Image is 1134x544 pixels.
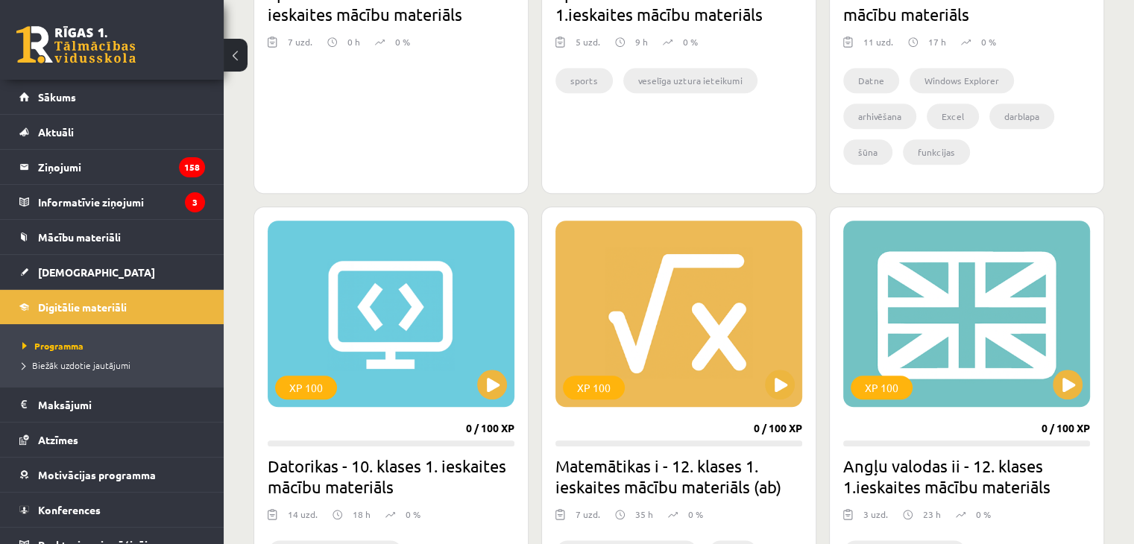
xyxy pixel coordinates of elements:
[843,104,916,129] li: arhivēšana
[288,507,318,530] div: 14 uzd.
[863,35,893,57] div: 11 uzd.
[19,185,205,219] a: Informatīvie ziņojumi3
[179,157,205,177] i: 158
[19,388,205,422] a: Maksājumi
[19,423,205,457] a: Atzīmes
[928,35,946,48] p: 17 h
[22,339,209,352] a: Programma
[623,68,757,93] li: veselīga uztura ieteikumi
[38,185,205,219] legend: Informatīvie ziņojumi
[19,115,205,149] a: Aktuāli
[38,265,155,279] span: [DEMOGRAPHIC_DATA]
[910,68,1014,93] li: Windows Explorer
[683,35,698,48] p: 0 %
[38,150,205,184] legend: Ziņojumi
[395,35,410,48] p: 0 %
[38,433,78,446] span: Atzīmes
[555,455,802,497] h2: Matemātikas i - 12. klases 1. ieskaites mācību materiāls (ab)
[576,507,600,530] div: 7 uzd.
[16,26,136,63] a: Rīgas 1. Tālmācības vidusskola
[863,507,888,530] div: 3 uzd.
[843,455,1090,497] h2: Angļu valodas ii - 12. klases 1.ieskaites mācību materiāls
[843,68,899,93] li: Datne
[903,139,970,165] li: funkcijas
[927,104,979,129] li: Excel
[185,192,205,212] i: 3
[22,359,130,371] span: Biežāk uzdotie jautājumi
[19,220,205,254] a: Mācību materiāli
[38,230,121,244] span: Mācību materiāli
[923,507,941,521] p: 23 h
[288,35,312,57] div: 7 uzd.
[19,458,205,492] a: Motivācijas programma
[635,507,653,521] p: 35 h
[981,35,996,48] p: 0 %
[19,290,205,324] a: Digitālie materiāli
[406,507,420,521] p: 0 %
[38,125,74,139] span: Aktuāli
[22,340,84,352] span: Programma
[851,376,913,399] div: XP 100
[38,503,101,516] span: Konferences
[19,80,205,114] a: Sākums
[576,35,600,57] div: 5 uzd.
[38,468,156,481] span: Motivācijas programma
[555,68,613,93] li: sports
[353,507,371,521] p: 18 h
[843,139,892,165] li: šūna
[19,493,205,527] a: Konferences
[38,388,205,422] legend: Maksājumi
[563,376,625,399] div: XP 100
[38,300,127,314] span: Digitālie materiāli
[347,35,360,48] p: 0 h
[22,358,209,372] a: Biežāk uzdotie jautājumi
[38,90,76,104] span: Sākums
[635,35,648,48] p: 9 h
[19,255,205,289] a: [DEMOGRAPHIC_DATA]
[989,104,1054,129] li: darblapa
[976,507,991,521] p: 0 %
[19,150,205,184] a: Ziņojumi158
[688,507,703,521] p: 0 %
[268,455,514,497] h2: Datorikas - 10. klases 1. ieskaites mācību materiāls
[275,376,337,399] div: XP 100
